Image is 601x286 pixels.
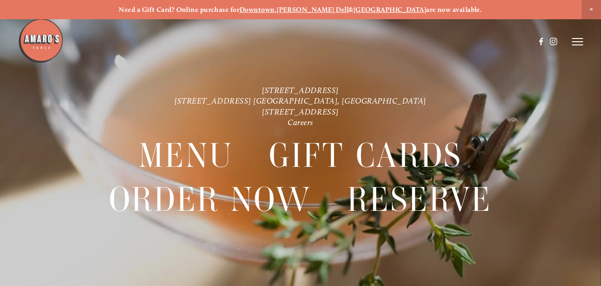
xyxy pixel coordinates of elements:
[119,5,240,14] strong: Need a Gift Card? Online purchase for
[262,85,339,95] a: [STREET_ADDRESS]
[277,5,349,14] a: [PERSON_NAME] Dell
[288,117,313,127] a: Careers
[349,5,353,14] strong: &
[348,178,492,221] a: Reserve
[240,5,275,14] a: Downtown
[18,18,64,64] img: Amaro's Table
[275,5,277,14] strong: ,
[109,178,311,221] a: Order Now
[262,107,339,116] a: [STREET_ADDRESS]
[354,5,426,14] a: [GEOGRAPHIC_DATA]
[139,134,233,177] a: Menu
[175,96,426,105] a: [STREET_ADDRESS] [GEOGRAPHIC_DATA], [GEOGRAPHIC_DATA]
[426,5,482,14] strong: are now available.
[269,134,462,177] a: Gift Cards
